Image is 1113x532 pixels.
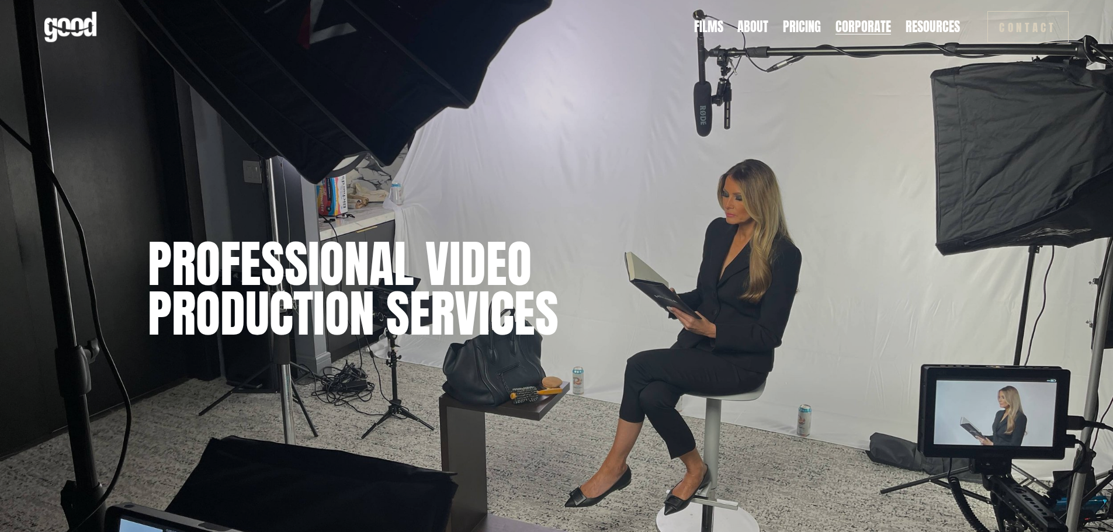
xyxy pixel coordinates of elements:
a: Contact [987,11,1069,43]
a: folder dropdown [906,18,960,36]
h1: Professional Video Production Services [148,239,691,339]
span: Resources [906,19,960,35]
img: Good Feeling Films [44,12,96,42]
a: Pricing [783,18,821,36]
a: About [737,18,768,36]
a: Films [694,18,723,36]
a: Corporate [835,18,891,36]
